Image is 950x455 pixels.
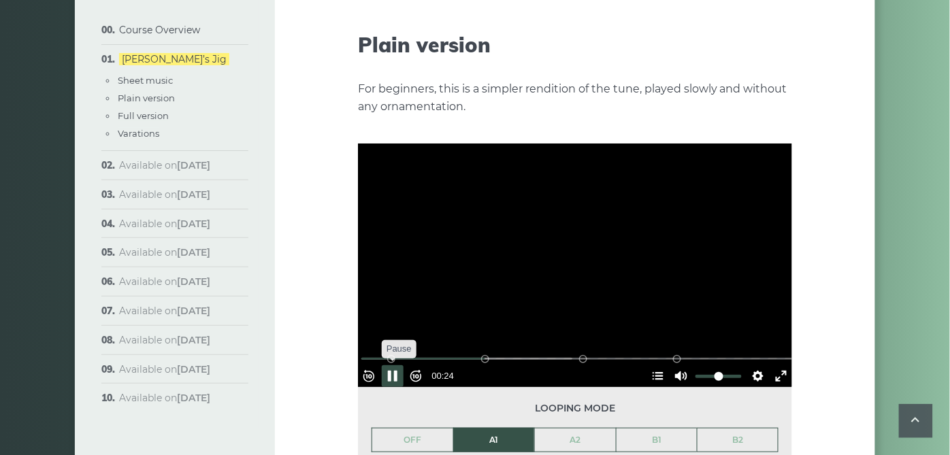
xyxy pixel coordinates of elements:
[119,24,200,36] a: Course Overview
[119,334,210,346] span: Available on
[118,92,175,103] a: Plain version
[119,305,210,317] span: Available on
[177,305,210,317] strong: [DATE]
[177,363,210,375] strong: [DATE]
[119,159,210,171] span: Available on
[177,334,210,346] strong: [DATE]
[358,33,792,57] h2: Plain version
[119,188,210,201] span: Available on
[118,128,159,139] a: Varations
[372,428,453,452] a: OFF
[617,428,698,452] a: B1
[118,110,169,121] a: Full version
[698,428,778,452] a: B2
[119,246,210,258] span: Available on
[177,275,210,288] strong: [DATE]
[372,401,779,416] span: Looping mode
[177,218,210,230] strong: [DATE]
[119,363,210,375] span: Available on
[119,53,229,65] a: [PERSON_NAME]’s Jig
[118,75,173,86] a: Sheet music
[177,246,210,258] strong: [DATE]
[177,392,210,404] strong: [DATE]
[119,275,210,288] span: Available on
[535,428,616,452] a: A2
[119,218,210,230] span: Available on
[119,392,210,404] span: Available on
[358,80,792,116] p: For beginners, this is a simpler rendition of the tune, played slowly and without any ornamentation.
[177,159,210,171] strong: [DATE]
[177,188,210,201] strong: [DATE]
